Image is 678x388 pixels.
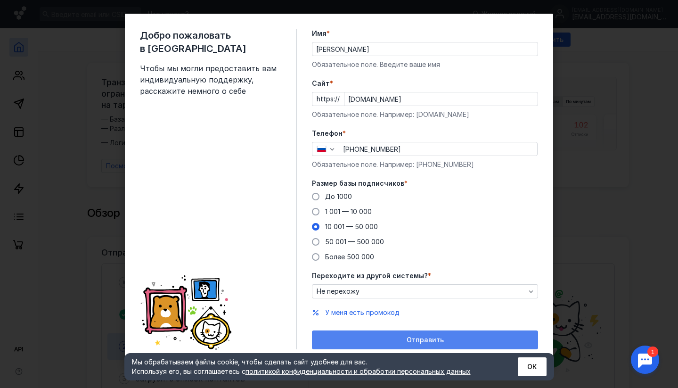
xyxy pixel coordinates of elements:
div: Обязательное поле. Например: [PHONE_NUMBER] [312,160,538,169]
span: Более 500 000 [325,253,374,261]
span: Имя [312,29,327,38]
div: Обязательное поле. Введите ваше имя [312,60,538,69]
span: У меня есть промокод [325,308,400,316]
a: политикой конфиденциальности и обработки персональных данных [245,367,471,375]
button: ОК [518,357,547,376]
span: Размер базы подписчиков [312,179,404,188]
span: 1 001 — 10 000 [325,207,372,215]
span: Отправить [407,336,444,344]
div: Мы обрабатываем файлы cookie, чтобы сделать сайт удобнее для вас. Используя его, вы соглашаетесь c [132,357,495,376]
span: Чтобы мы могли предоставить вам индивидуальную поддержку, расскажите немного о себе [140,63,281,97]
button: Не перехожу [312,284,538,298]
span: Переходите из другой системы? [312,271,428,281]
span: Не перехожу [317,288,359,296]
span: 50 001 — 500 000 [325,238,384,246]
span: Cайт [312,79,330,88]
div: Обязательное поле. Например: [DOMAIN_NAME] [312,110,538,119]
div: 1 [21,6,32,16]
button: У меня есть промокод [325,308,400,317]
span: 10 001 — 50 000 [325,223,378,231]
button: Отправить [312,330,538,349]
span: До 1000 [325,192,352,200]
span: Телефон [312,129,343,138]
span: Добро пожаловать в [GEOGRAPHIC_DATA] [140,29,281,55]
